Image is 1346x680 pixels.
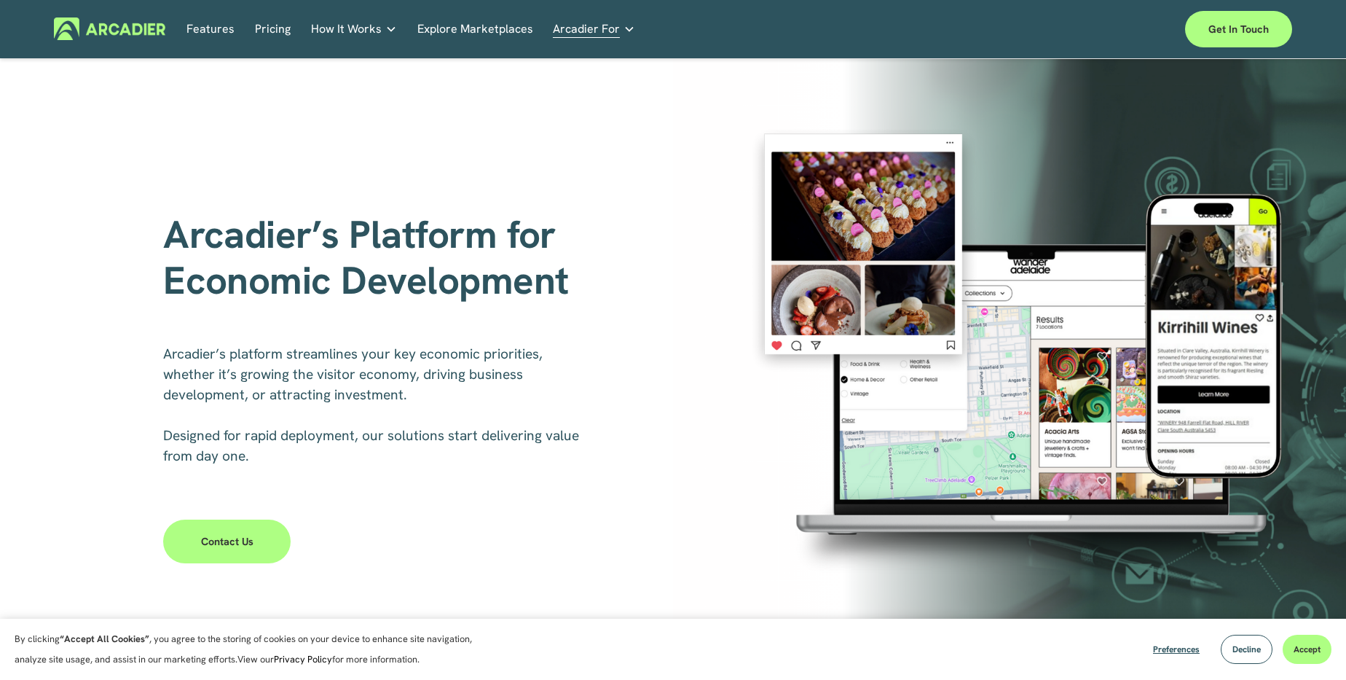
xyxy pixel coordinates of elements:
[60,633,149,645] strong: “Accept All Cookies”
[274,653,332,665] a: Privacy Policy
[15,629,488,670] p: By clicking , you agree to the storing of cookies on your device to enhance site navigation, anal...
[1221,635,1272,664] button: Decline
[311,17,397,40] a: folder dropdown
[553,17,635,40] a: folder dropdown
[186,17,235,40] a: Features
[163,520,291,563] a: Contact Us
[163,209,568,305] span: Arcadier’s Platform for Economic Development
[255,17,291,40] a: Pricing
[1142,635,1211,664] button: Preferences
[163,426,583,465] span: Designed for rapid deployment, our solutions start delivering value from day one.
[54,17,165,40] img: Arcadier
[1294,644,1321,655] span: Accept
[1232,644,1261,655] span: Decline
[1283,635,1331,664] button: Accept
[311,19,382,39] span: How It Works
[1185,11,1292,47] a: Get in touch
[553,19,620,39] span: Arcadier For
[1153,644,1200,655] span: Preferences
[163,344,588,466] p: Arcadier’s platform streamlines your key economic priorities, whether it’s growing the visitor ec...
[417,17,533,40] a: Explore Marketplaces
